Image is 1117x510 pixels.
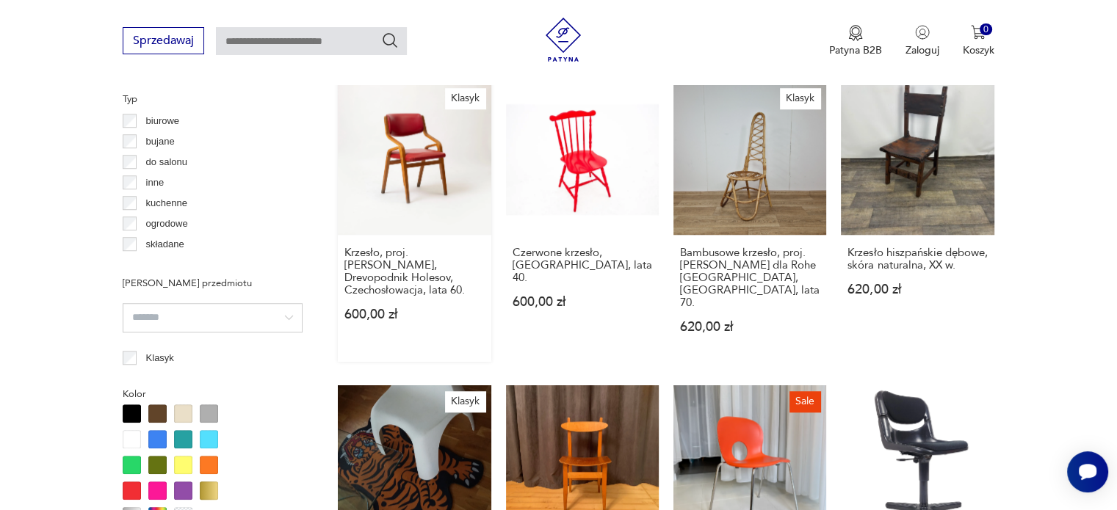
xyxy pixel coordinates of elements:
[680,247,820,309] h3: Bambusowe krzesło, proj. [PERSON_NAME] dla Rohe [GEOGRAPHIC_DATA], [GEOGRAPHIC_DATA], lata 70.
[338,82,491,362] a: KlasykKrzesło, proj. Ludvik Volak, Drevopodnik Holesov, Czechosłowacja, lata 60.Krzesło, proj. [P...
[847,247,987,272] h3: Krzesło hiszpańskie dębowe, skóra naturalna, XX w.
[915,25,930,40] img: Ikonka użytkownika
[344,247,484,296] h3: Krzesło, proj. [PERSON_NAME], Drevopodnik Holesov, Czechosłowacja, lata 60.
[146,154,187,170] p: do salonu
[1067,451,1108,492] iframe: Smartsupp widget button
[841,82,994,362] a: Krzesło hiszpańskie dębowe, skóra naturalna, XX w.Krzesło hiszpańskie dębowe, skóra naturalna, XX...
[506,82,659,362] a: Czerwone krzesło, Polska, lata 40.Czerwone krzesło, [GEOGRAPHIC_DATA], lata 40.600,00 zł
[905,43,939,57] p: Zaloguj
[513,296,652,308] p: 600,00 zł
[146,350,174,366] p: Klasyk
[680,321,820,333] p: 620,00 zł
[123,37,204,47] a: Sprzedawaj
[905,25,939,57] button: Zaloguj
[848,25,863,41] img: Ikona medalu
[980,23,992,36] div: 0
[146,134,175,150] p: bujane
[963,43,994,57] p: Koszyk
[123,91,303,107] p: Typ
[146,175,165,191] p: inne
[829,43,882,57] p: Patyna B2B
[541,18,585,62] img: Patyna - sklep z meblami i dekoracjami vintage
[513,247,652,284] h3: Czerwone krzesło, [GEOGRAPHIC_DATA], lata 40.
[847,283,987,296] p: 620,00 zł
[673,82,826,362] a: KlasykBambusowe krzesło, proj. Dirk Van Sledrecht dla Rohe Noordwolde, Holandia, lata 70.Bambusow...
[971,25,986,40] img: Ikona koszyka
[381,32,399,49] button: Szukaj
[123,275,303,291] p: [PERSON_NAME] przedmiotu
[123,386,303,402] p: Kolor
[344,308,484,321] p: 600,00 zł
[146,236,184,252] p: składane
[146,113,180,129] p: biurowe
[146,195,187,211] p: kuchenne
[829,25,882,57] a: Ikona medaluPatyna B2B
[146,216,188,232] p: ogrodowe
[829,25,882,57] button: Patyna B2B
[123,27,204,54] button: Sprzedawaj
[963,25,994,57] button: 0Koszyk
[146,257,176,273] p: taboret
